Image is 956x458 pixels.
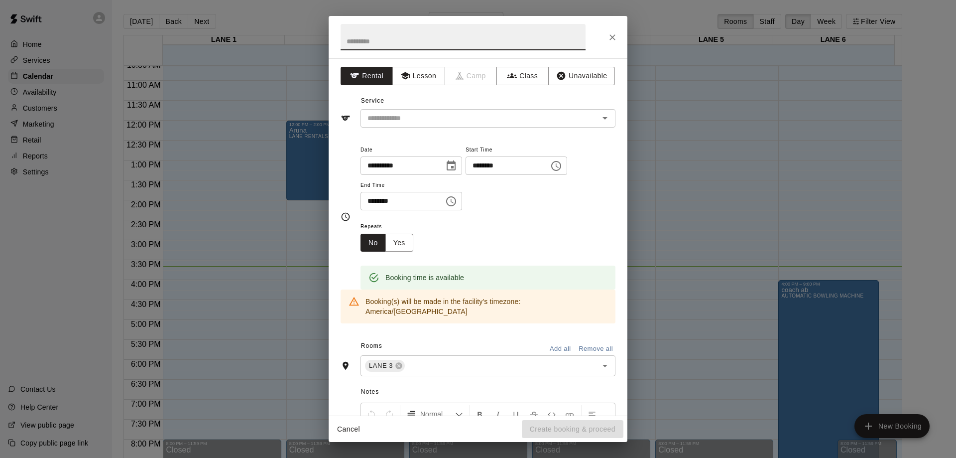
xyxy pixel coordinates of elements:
[543,405,560,423] button: Insert Code
[360,234,413,252] div: outlined button group
[333,420,364,439] button: Cancel
[598,111,612,125] button: Open
[507,405,524,423] button: Format Underline
[341,212,351,222] svg: Timing
[445,67,497,85] span: Camps can only be created in the Services page
[420,409,455,419] span: Normal
[525,405,542,423] button: Format Strikethrough
[360,234,386,252] button: No
[548,67,615,85] button: Unavailable
[381,405,398,423] button: Redo
[392,67,445,85] button: Lesson
[544,341,576,357] button: Add all
[576,341,615,357] button: Remove all
[441,191,461,211] button: Choose time, selected time is 4:15 PM
[341,361,351,371] svg: Rooms
[496,67,549,85] button: Class
[546,156,566,176] button: Choose time, selected time is 3:45 PM
[365,361,397,371] span: LANE 3
[361,97,384,104] span: Service
[341,113,351,123] svg: Service
[360,220,421,234] span: Repeats
[603,28,621,46] button: Close
[365,360,405,372] div: LANE 3
[385,269,464,287] div: Booking time is available
[584,405,600,423] button: Left Align
[341,67,393,85] button: Rental
[361,342,382,349] span: Rooms
[385,234,413,252] button: Yes
[361,384,615,400] span: Notes
[402,405,467,423] button: Formatting Options
[466,144,567,157] span: Start Time
[489,405,506,423] button: Format Italics
[360,144,462,157] span: Date
[365,293,607,320] div: Booking(s) will be made in the facility's timezone: America/[GEOGRAPHIC_DATA]
[360,179,462,192] span: End Time
[363,405,380,423] button: Undo
[561,405,578,423] button: Insert Link
[472,405,488,423] button: Format Bold
[441,156,461,176] button: Choose date, selected date is Aug 10, 2025
[598,359,612,373] button: Open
